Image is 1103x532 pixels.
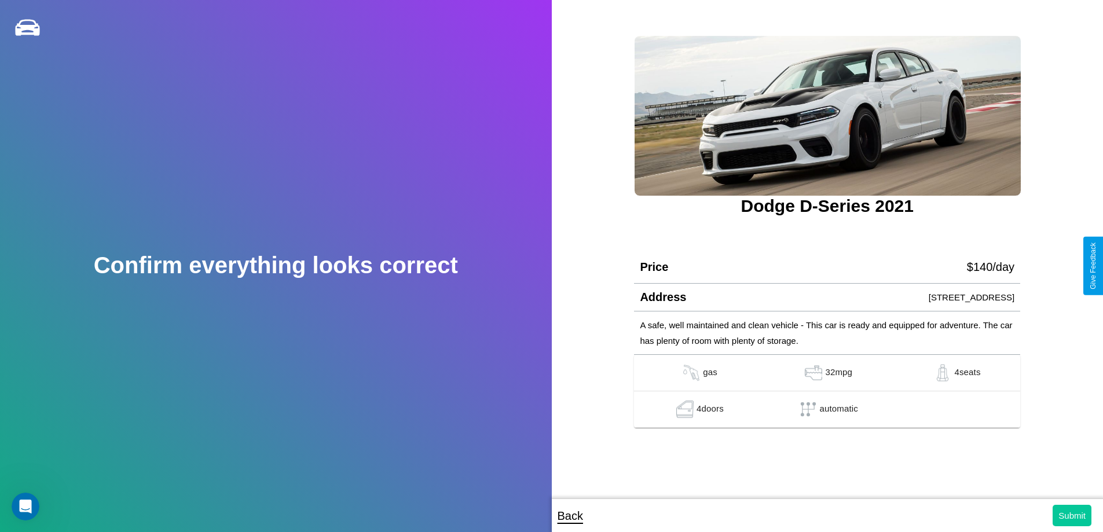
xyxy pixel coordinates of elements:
p: 4 doors [697,401,724,418]
table: simple table [634,355,1020,428]
div: Give Feedback [1089,243,1097,289]
iframe: Intercom live chat [12,493,39,520]
p: [STREET_ADDRESS] [929,289,1014,305]
p: Back [558,505,583,526]
h4: Address [640,291,686,304]
button: Submit [1053,505,1091,526]
img: gas [680,364,703,381]
img: gas [802,364,825,381]
p: automatic [820,401,858,418]
h3: Dodge D-Series 2021 [634,196,1020,216]
p: 32 mpg [825,364,852,381]
img: gas [931,364,954,381]
h4: Price [640,261,668,274]
p: A safe, well maintained and clean vehicle - This car is ready and equipped for adventure. The car... [640,317,1014,348]
p: gas [703,364,717,381]
h2: Confirm everything looks correct [94,252,458,278]
img: gas [673,401,697,418]
p: 4 seats [954,364,980,381]
p: $ 140 /day [967,256,1014,277]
